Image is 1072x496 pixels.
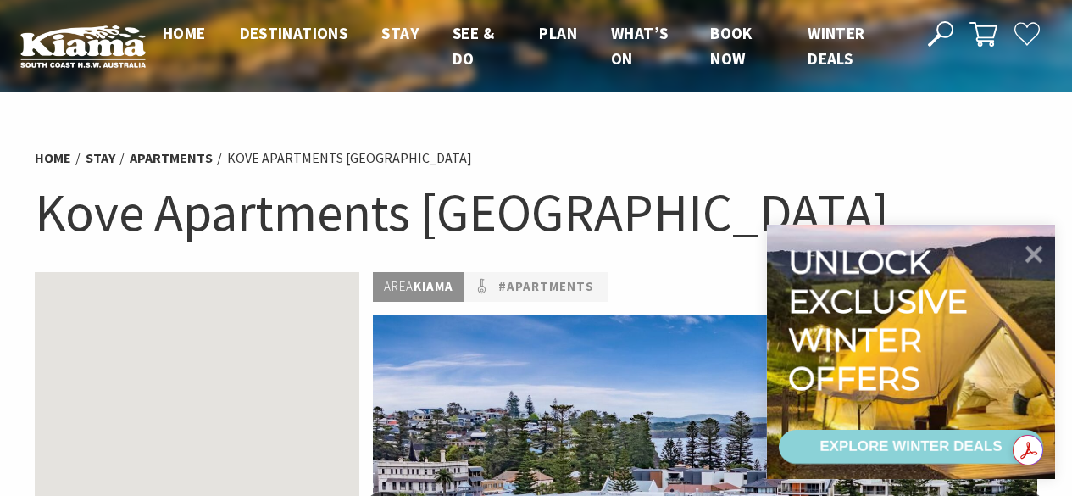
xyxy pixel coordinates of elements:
span: Area [384,278,414,294]
h1: Kove Apartments [GEOGRAPHIC_DATA] [35,178,1038,247]
span: Destinations [240,23,348,43]
span: Plan [539,23,577,43]
a: Stay [86,149,115,167]
span: Stay [381,23,419,43]
li: Kove Apartments [GEOGRAPHIC_DATA] [227,148,472,170]
a: EXPLORE WINTER DEALS [779,430,1043,464]
div: Unlock exclusive winter offers [788,243,975,398]
span: Home [163,23,206,43]
span: Book now [710,23,753,69]
img: Kiama Logo [20,25,146,68]
a: Home [35,149,71,167]
span: Winter Deals [808,23,864,69]
span: See & Do [453,23,494,69]
span: What’s On [611,23,668,69]
nav: Main Menu [146,20,908,72]
p: Kiama [373,272,464,302]
div: EXPLORE WINTER DEALS [819,430,1002,464]
a: Apartments [130,149,213,167]
a: #Apartments [498,276,594,298]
